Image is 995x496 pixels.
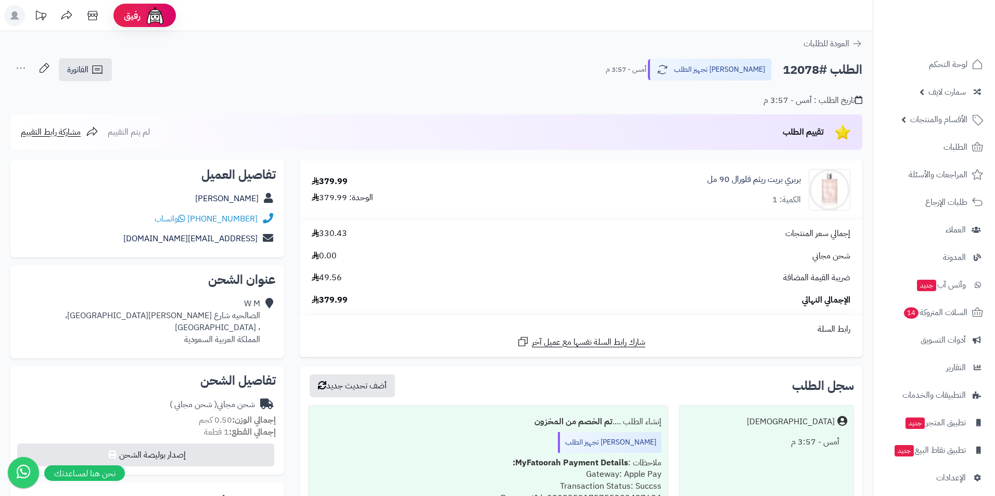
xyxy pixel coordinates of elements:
[792,380,854,392] h3: سجل الطلب
[879,383,989,408] a: التطبيقات والخدمات
[904,307,919,319] span: 14
[894,443,966,458] span: تطبيق نقاط البيع
[65,298,260,345] div: W M الصالحيه شارع [PERSON_NAME][GEOGRAPHIC_DATA]، ، [GEOGRAPHIC_DATA] المملكة العربية السعودية
[59,58,112,81] a: الفاتورة
[783,126,824,138] span: تقييم الطلب
[229,426,276,438] strong: إجمالي القطع:
[558,432,661,453] div: [PERSON_NAME] تجهيز الطلب
[879,245,989,270] a: المدونة
[124,9,141,22] span: رفيق
[707,174,801,186] a: بربري بريت ريثم فلورال 90 مل
[928,85,966,99] span: سمارت لايف
[943,140,967,154] span: الطلبات
[21,126,81,138] span: مشاركة رابط التقييم
[19,374,276,387] h2: تفاصيل الشحن
[902,388,966,402] span: التطبيقات والخدمات
[155,213,185,225] a: واتساب
[517,335,645,348] a: شارك رابط السلة نفسها مع عميل آخر
[946,360,966,375] span: التقارير
[879,190,989,215] a: طلبات الإرجاع
[946,223,966,237] span: العملاء
[19,273,276,286] h2: عنوان الشحن
[648,59,772,81] button: [PERSON_NAME] تجهيز الطلب
[803,37,862,50] a: العودة للطلبات
[532,336,645,348] span: شارك رابط السلة نفسها مع عميل آخر
[21,126,98,138] a: مشاركة رابط التقييم
[904,415,966,430] span: تطبيق المتجر
[879,355,989,380] a: التقارير
[879,272,989,297] a: وآتس آبجديد
[879,52,989,77] a: لوحة التحكم
[803,37,849,50] span: العودة للطلبات
[903,305,967,320] span: السلات المتروكة
[312,250,337,262] span: 0.00
[304,323,858,335] div: رابط السلة
[895,445,914,456] span: جديد
[925,195,967,210] span: طلبات الإرجاع
[108,126,150,138] span: لم يتم التقييم
[785,228,850,240] span: إجمالي سعر المنتجات
[123,232,258,245] a: [EMAIL_ADDRESS][DOMAIN_NAME]
[929,57,967,72] span: لوحة التحكم
[315,412,662,432] div: إنشاء الطلب ....
[310,374,395,397] button: أضف تحديث جديد
[67,63,88,76] span: الفاتورة
[199,414,276,426] small: 0.50 كجم
[812,250,850,262] span: شحن مجاني
[19,168,276,181] h2: تفاصيل العميل
[195,192,259,205] a: [PERSON_NAME]
[204,426,276,438] small: 1 قطعة
[312,294,348,306] span: 379.99
[916,278,966,292] span: وآتس آب
[921,333,966,347] span: أدوات التسويق
[170,399,255,411] div: شحن مجاني
[879,217,989,242] a: العملاء
[606,64,646,75] small: أمس - 3:57 م
[943,250,966,265] span: المدونة
[909,167,967,182] span: المراجعات والأسئلة
[747,416,835,428] div: [DEMOGRAPHIC_DATA]
[879,465,989,490] a: الإعدادات
[879,328,989,353] a: أدوات التسويق
[772,194,801,206] div: الكمية: 1
[232,414,276,426] strong: إجمالي الوزن:
[312,228,347,240] span: 330.43
[924,29,985,51] img: logo-2.png
[783,272,850,284] span: ضريبة القيمة المضافة
[312,176,348,188] div: 379.99
[17,443,274,466] button: إصدار بوليصة الشحن
[917,280,936,291] span: جديد
[28,5,54,29] a: تحديثات المنصة
[802,294,850,306] span: الإجمالي النهائي
[879,300,989,325] a: السلات المتروكة14
[145,5,165,26] img: ai-face.png
[879,135,989,160] a: الطلبات
[686,432,847,452] div: أمس - 3:57 م
[809,169,850,211] img: burberry_brit_rhythm_floral_for_woman-90x90.jpg
[763,95,862,107] div: تاريخ الطلب : أمس - 3:57 م
[170,398,217,411] span: ( شحن مجاني )
[879,162,989,187] a: المراجعات والأسئلة
[513,456,628,469] b: MyFatoorah Payment Details:
[879,410,989,435] a: تطبيق المتجرجديد
[936,471,966,485] span: الإعدادات
[534,415,613,428] b: تم الخصم من المخزون
[879,438,989,463] a: تطبيق نقاط البيعجديد
[783,59,862,81] h2: الطلب #12078
[312,272,342,284] span: 49.56
[312,192,373,204] div: الوحدة: 379.99
[187,213,258,225] a: [PHONE_NUMBER]
[905,417,925,429] span: جديد
[910,112,967,127] span: الأقسام والمنتجات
